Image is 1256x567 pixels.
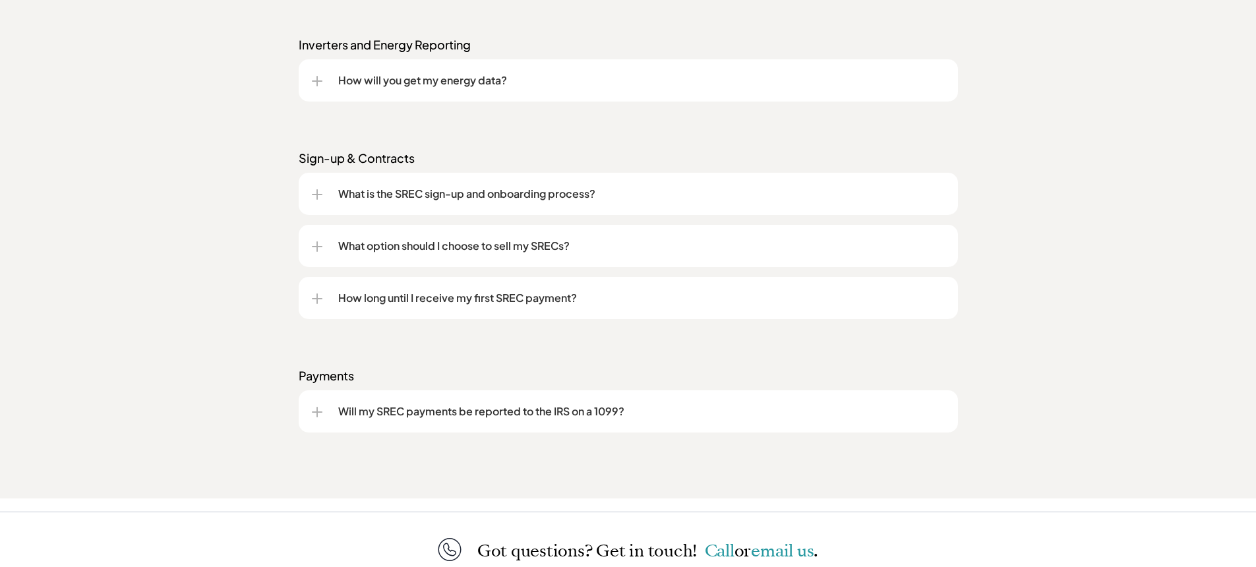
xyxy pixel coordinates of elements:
[734,539,752,562] span: or
[338,73,945,88] p: How will you get my energy data?
[338,238,945,254] p: What option should I choose to sell my SRECs?
[299,368,958,384] p: Payments
[299,37,958,53] p: Inverters and Energy Reporting
[338,403,945,419] p: Will my SREC payments be reported to the IRS on a 1099?
[338,186,945,202] p: What is the SREC sign-up and onboarding process?
[814,539,818,562] span: .
[705,539,734,562] a: Call
[751,539,814,562] a: email us
[338,290,945,306] p: How long until I receive my first SREC payment?
[477,542,818,560] p: Got questions? Get in touch!
[299,150,958,166] p: Sign-up & Contracts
